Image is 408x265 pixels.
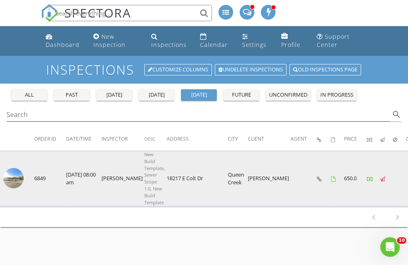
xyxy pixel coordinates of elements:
[223,89,259,101] button: future
[269,91,307,99] div: unconfirmed
[167,135,189,142] span: Address
[101,151,144,206] td: [PERSON_NAME]
[184,91,214,99] div: [DATE]
[313,29,366,53] a: Support Center
[46,62,362,77] h1: Inspections
[317,33,350,49] div: Support Center
[142,91,171,99] div: [DATE]
[99,91,129,99] div: [DATE]
[34,135,56,142] span: Order ID
[266,89,311,101] button: unconfirmed
[197,29,233,53] a: Calendar
[11,89,47,101] button: all
[380,128,393,151] th: Published: Not sorted.
[144,136,155,142] span: Desc
[380,237,400,257] iframe: Intercom live chat
[215,64,287,75] a: Undelete inspections
[7,108,390,121] input: Search
[331,128,344,151] th: Agreements signed: Not sorted.
[393,128,406,151] th: Canceled: Not sorted.
[317,89,357,101] button: in progress
[278,29,307,53] a: Profile
[66,135,92,142] span: Date/Time
[281,41,300,49] div: Profile
[344,151,367,206] td: 650.0
[317,128,331,151] th: Inspection Details: Not sorted.
[93,33,126,49] div: New Inspection
[248,128,291,151] th: Client: Not sorted.
[228,151,248,206] td: Queen Creek
[239,29,271,53] a: Settings
[248,135,264,142] span: Client
[66,128,101,151] th: Date/Time: Not sorted.
[200,41,228,49] div: Calendar
[144,151,165,205] span: New Build Template, Sewer Scope 1.0, New Build Template
[15,91,44,99] div: all
[228,135,238,142] span: City
[344,128,367,151] th: Price: Not sorted.
[248,151,291,206] td: [PERSON_NAME]
[42,29,84,53] a: Dashboard
[144,64,212,75] a: Customize Columns
[90,29,141,53] a: New Inspection
[228,128,248,151] th: City: Not sorted.
[167,128,228,151] th: Address: Not sorted.
[34,151,66,206] td: 6849
[167,151,228,206] td: 18217 E Colt Dr
[144,128,167,151] th: Desc: Not sorted.
[148,29,190,53] a: Inspections
[3,168,24,188] img: streetview
[242,41,267,49] div: Settings
[139,89,174,101] button: [DATE]
[227,91,256,99] div: future
[101,128,144,151] th: Inspector: Not sorted.
[344,135,357,142] span: Price
[181,89,217,101] button: [DATE]
[57,91,86,99] div: past
[397,237,406,244] span: 10
[96,89,132,101] button: [DATE]
[34,128,66,151] th: Order ID: Not sorted.
[392,110,401,119] i: search
[66,151,101,206] td: [DATE] 08:00 am
[49,5,212,21] input: Search everything...
[320,91,353,99] div: in progress
[291,135,307,142] span: Agent
[54,89,90,101] button: past
[291,128,317,151] th: Agent: Not sorted.
[151,41,187,49] div: Inspections
[101,135,128,142] span: Inspector
[289,64,361,75] a: Old inspections page
[367,128,380,151] th: Paid: Not sorted.
[46,41,79,49] div: Dashboard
